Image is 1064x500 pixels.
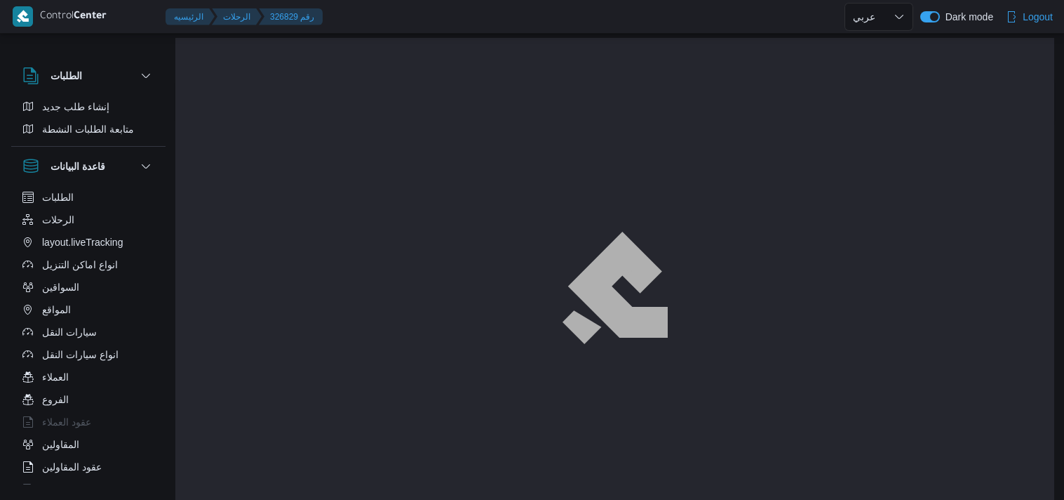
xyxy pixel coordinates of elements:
[22,158,154,175] button: قاعدة البيانات
[42,414,91,430] span: عقود العملاء
[212,8,262,25] button: الرحلات
[259,8,323,25] button: 326829 رقم
[17,411,160,433] button: عقود العملاء
[17,186,160,209] button: الطلبات
[11,186,166,490] div: قاعدة البيانات
[42,324,97,341] span: سيارات النقل
[166,8,215,25] button: الرئيسيه
[74,11,107,22] b: Center
[17,209,160,231] button: الرحلات
[17,366,160,388] button: العملاء
[11,96,166,146] div: الطلبات
[17,96,160,118] button: إنشاء طلب جديد
[17,298,160,321] button: المواقع
[50,67,82,84] h3: الطلبات
[1000,3,1058,31] button: Logout
[1023,8,1053,25] span: Logout
[17,343,160,366] button: انواع سيارات النقل
[42,346,119,363] span: انواع سيارات النقل
[42,436,79,453] span: المقاولين
[42,98,109,115] span: إنشاء طلب جديد
[42,121,134,138] span: متابعة الطلبات النشطة
[42,391,69,408] span: الفروع
[22,67,154,84] button: الطلبات
[570,239,661,336] img: ILLA Logo
[42,234,123,251] span: layout.liveTracking
[42,279,79,296] span: السواقين
[940,11,993,22] span: Dark mode
[17,433,160,456] button: المقاولين
[42,256,118,273] span: انواع اماكن التنزيل
[17,118,160,140] button: متابعة الطلبات النشطة
[17,231,160,254] button: layout.liveTracking
[42,189,74,206] span: الطلبات
[17,321,160,343] button: سيارات النقل
[42,211,74,228] span: الرحلات
[42,301,71,318] span: المواقع
[42,481,100,498] span: اجهزة التليفون
[42,369,69,386] span: العملاء
[17,254,160,276] button: انواع اماكن التنزيل
[17,276,160,298] button: السواقين
[13,6,33,27] img: X8yXhbKr1z7QwAAAABJRU5ErkJggg==
[50,158,105,175] h3: قاعدة البيانات
[42,459,102,475] span: عقود المقاولين
[17,388,160,411] button: الفروع
[17,456,160,478] button: عقود المقاولين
